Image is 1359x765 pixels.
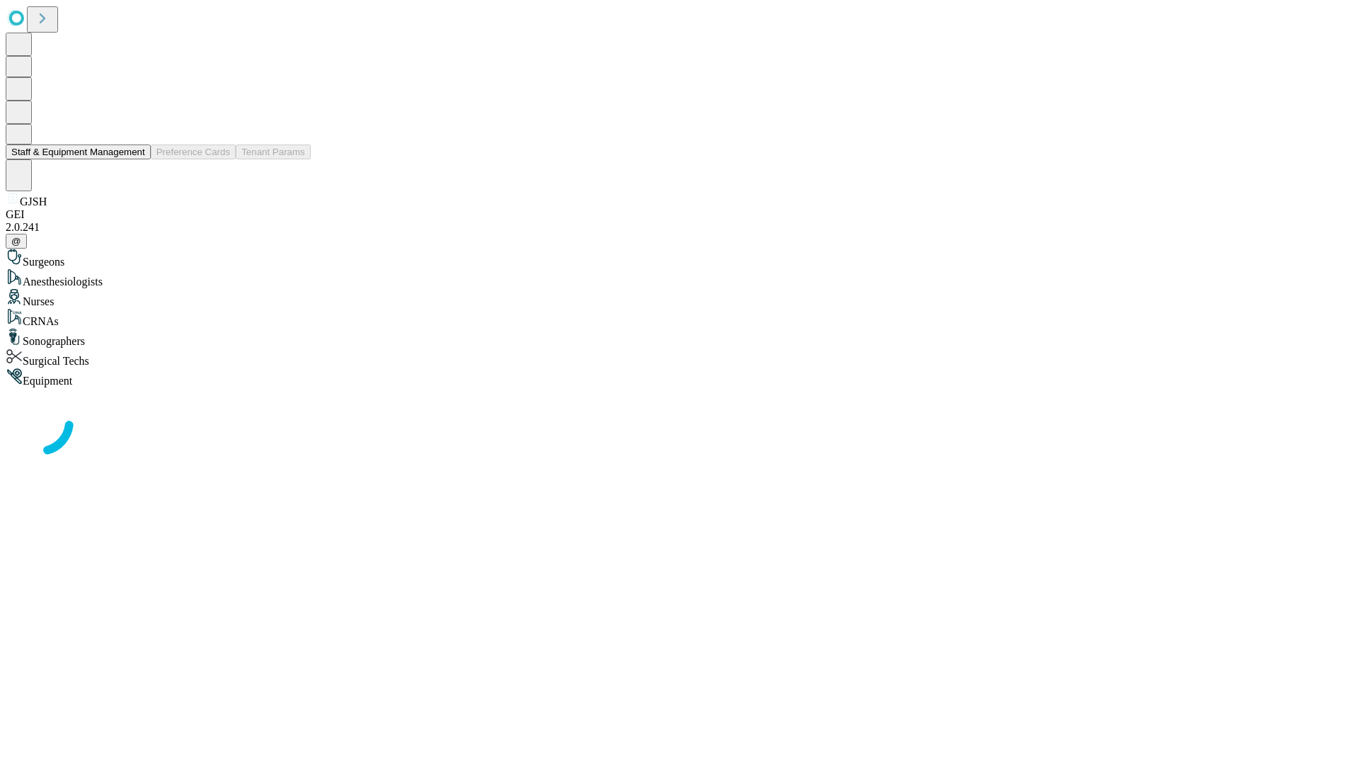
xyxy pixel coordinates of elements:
[20,195,47,208] span: GJSH
[151,144,236,159] button: Preference Cards
[6,328,1353,348] div: Sonographers
[6,208,1353,221] div: GEI
[236,144,311,159] button: Tenant Params
[6,249,1353,268] div: Surgeons
[6,368,1353,387] div: Equipment
[6,144,151,159] button: Staff & Equipment Management
[6,348,1353,368] div: Surgical Techs
[6,221,1353,234] div: 2.0.241
[6,308,1353,328] div: CRNAs
[11,236,21,246] span: @
[6,234,27,249] button: @
[6,288,1353,308] div: Nurses
[6,268,1353,288] div: Anesthesiologists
